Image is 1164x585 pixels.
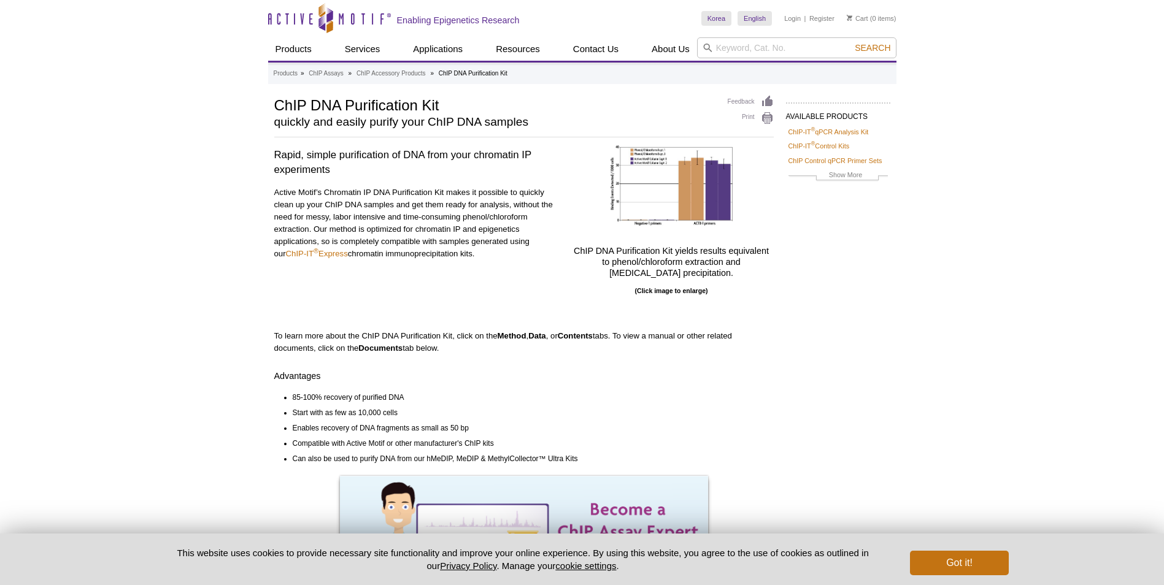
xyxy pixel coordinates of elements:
[357,68,426,79] a: ChIP Accessory Products
[788,169,888,183] a: Show More
[610,145,733,225] img: qPCR on ChIP DNA purified with the Chromatin IP DNA Purification Kit
[788,126,869,137] a: ChIP-IT®qPCR Analysis Kit
[784,14,801,23] a: Login
[635,287,708,294] b: (Click image to enlarge)
[293,434,763,449] li: Compatible with Active Motif or other manufacturer's ChIP kits
[293,388,763,403] li: 85-100% recovery of purified DNA
[439,70,507,77] li: ChIP DNA Purification Kit
[847,15,852,21] img: Your Cart
[786,102,890,124] h2: AVAILABLE PRODUCTS
[910,551,1008,575] button: Got it!
[286,249,348,258] a: ChIP-IT®Express
[697,37,896,58] input: Keyword, Cat. No.
[274,68,298,79] a: Products
[644,37,697,61] a: About Us
[728,95,774,109] a: Feedback
[851,42,894,53] button: Search
[349,70,352,77] li: »
[440,560,496,571] a: Privacy Policy
[855,43,890,53] span: Search
[811,126,815,132] sup: ®
[788,140,850,151] a: ChIP-IT®Control Kits
[268,37,319,61] a: Products
[293,403,763,419] li: Start with as few as 10,000 cells
[293,419,763,434] li: Enables recovery of DNA fragments as small as 50 bp
[566,37,626,61] a: Contact Us
[156,546,890,572] p: This website uses cookies to provide necessary site functionality and improve your online experie...
[301,70,304,77] li: »
[309,68,344,79] a: ChIP Assays
[555,560,616,571] button: cookie settings
[274,95,715,113] h1: ChIP DNA Purification Kit
[358,343,403,353] strong: Documents
[293,449,763,465] li: Can also be used to purify DNA from our hMeDIP, MeDIP & MethylCollector™ Ultra Kits
[811,141,815,147] sup: ®
[569,242,774,278] h4: ChIP DNA Purification Kit yields results equivalent to phenol/chloroform extraction and [MEDICAL_...
[430,70,434,77] li: »
[804,11,806,26] li: |
[314,247,318,254] sup: ®
[397,15,520,26] h2: Enabling Epigenetics Research
[847,14,868,23] a: Cart
[847,11,896,26] li: (0 items)
[274,186,560,260] p: Active Motif’s Chromatin IP DNA Purification Kit makes it possible to quickly clean up your ChIP ...
[558,331,593,340] strong: Contents
[488,37,547,61] a: Resources
[274,330,774,354] p: To learn more about the ChIP DNA Purification Kit, click on the , , or tabs. To view a manual or ...
[788,155,882,166] a: ChIP Control qPCR Primer Sets
[528,331,546,340] strong: Data
[728,112,774,125] a: Print
[274,148,560,177] h3: Rapid, simple purification of DNA from your chromatin IP experiments
[274,117,715,128] h2: quickly and easily purify your ChIP DNA samples
[809,14,834,23] a: Register
[498,331,526,340] strong: Method
[738,11,772,26] a: English
[337,37,388,61] a: Services
[406,37,470,61] a: Applications
[274,367,774,381] h4: Advantages
[701,11,731,26] a: Korea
